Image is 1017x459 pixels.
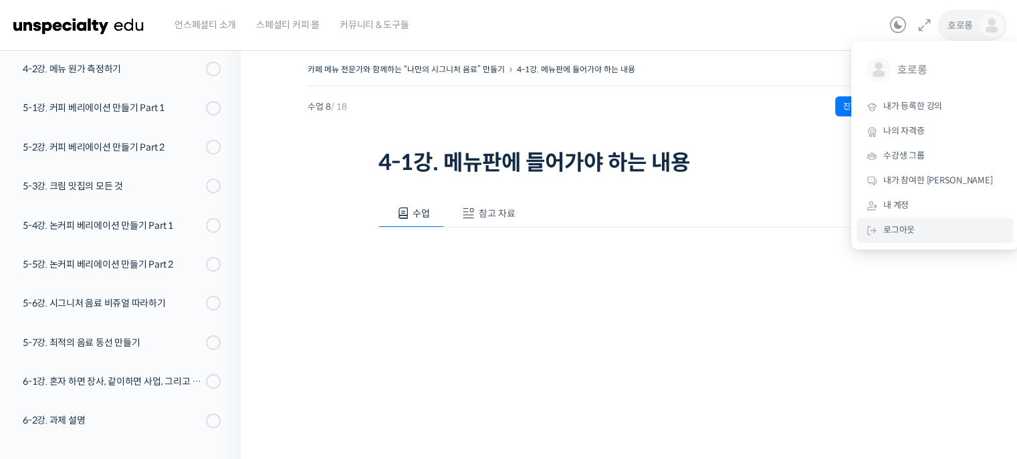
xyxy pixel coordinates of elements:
[23,374,202,389] div: 6-1강. 혼자 하면 장사, 같이하면 사업, 그리고 서비스 애티튜드
[23,179,202,193] div: 5-3강. 크림 맛집의 모든 것
[883,100,942,112] span: 내가 등록한 강의
[897,58,996,83] span: 호로롱
[883,224,915,236] span: 로그아웃
[883,125,925,136] span: 나의 자격증
[857,94,1013,119] a: 내가 등록한 강의
[883,150,925,161] span: 수강생 그룹
[207,368,223,379] span: 설정
[23,140,202,155] div: 5-2강. 커피 베리에이션 만들기 Part 2
[23,257,202,272] div: 5-5강. 논커피 베리에이션 만들기 Part 2
[857,169,1013,193] a: 내가 참여한 [PERSON_NAME]
[308,64,505,74] a: 카페 메뉴 전문가와 함께하는 “나만의 시그니처 음료” 만들기
[308,102,347,111] span: 수업 8
[23,413,202,428] div: 6-2강. 과제 설명
[857,48,1013,94] a: 호로롱
[883,175,992,186] span: 내가 참여한 [PERSON_NAME]
[857,119,1013,144] a: 나의 자격증
[122,369,138,379] span: 대화
[835,96,875,116] div: 진행 중
[378,150,887,175] h1: 4-1강. 메뉴판에 들어가야 하는 내용
[857,218,1013,243] a: 로그아웃
[947,19,973,31] span: 호로롱
[23,218,202,233] div: 5-4강. 논커피 베리에이션 만들기 Part 1
[23,100,202,115] div: 5-1강. 커피 베리에이션 만들기 Part 1
[413,207,430,219] span: 수업
[42,368,50,379] span: 홈
[517,64,635,74] a: 4-1강. 메뉴판에 들어가야 하는 내용
[479,207,516,219] span: 참고 자료
[173,348,257,381] a: 설정
[857,193,1013,218] a: 내 계정
[23,335,202,350] div: 5-7강. 최적의 음료 동선 만들기
[331,101,347,112] span: / 18
[23,62,202,76] div: 4-2강. 메뉴 원가 측정하기
[857,144,1013,169] a: 수강생 그룹
[883,199,909,211] span: 내 계정
[4,348,88,381] a: 홈
[23,296,202,310] div: 5-6강. 시그니처 음료 비쥬얼 따라하기
[88,348,173,381] a: 대화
